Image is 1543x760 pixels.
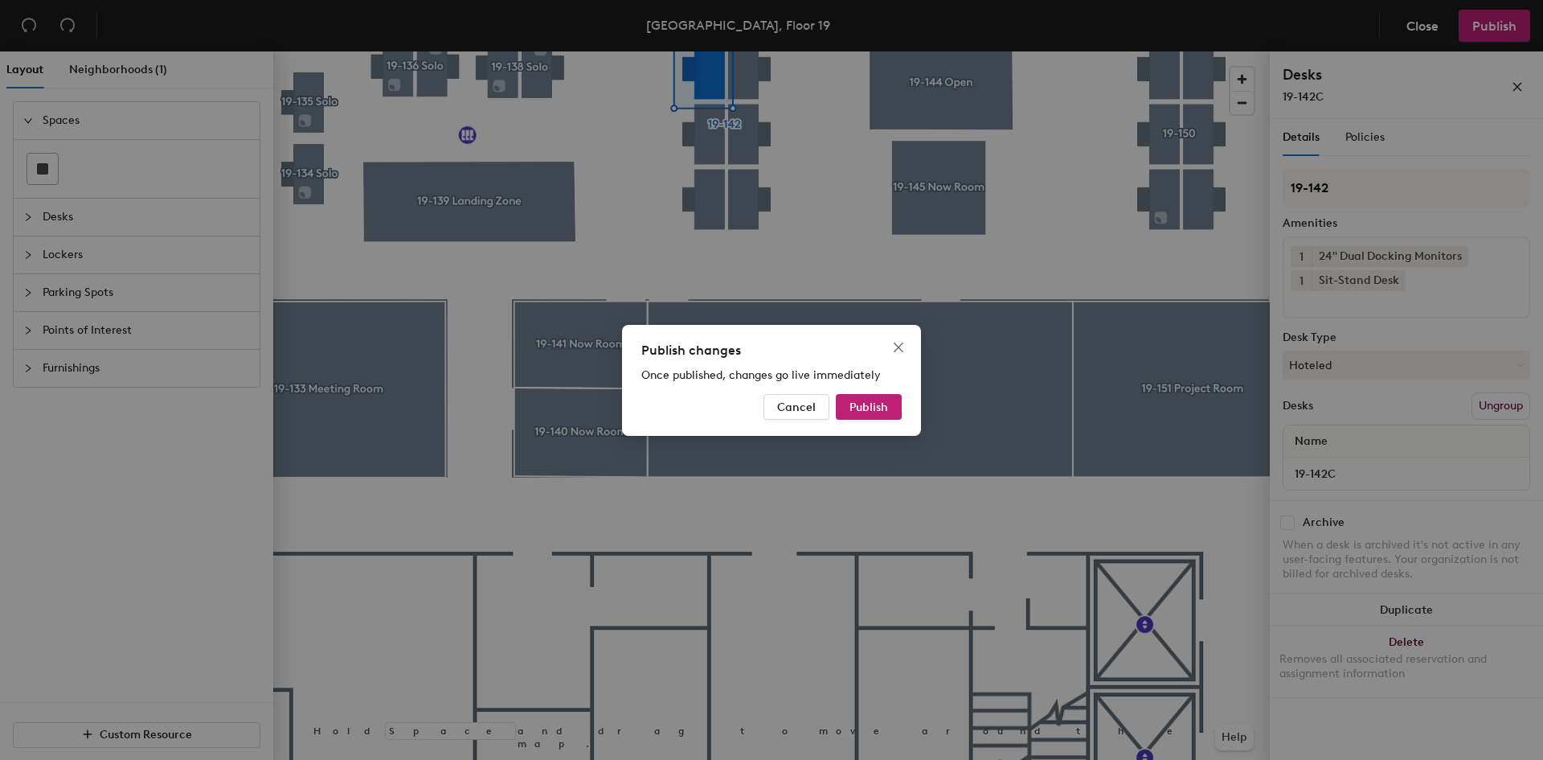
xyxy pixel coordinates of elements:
[641,341,902,360] div: Publish changes
[892,341,905,354] span: close
[763,394,829,420] button: Cancel
[777,400,816,413] span: Cancel
[849,400,888,413] span: Publish
[641,368,881,382] span: Once published, changes go live immediately
[886,341,911,354] span: Close
[836,394,902,420] button: Publish
[886,335,911,360] button: Close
